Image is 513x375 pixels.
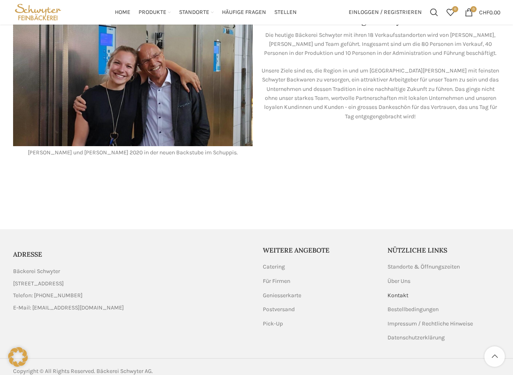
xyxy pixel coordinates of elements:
[461,4,504,20] a: 0 CHF0.00
[115,4,130,20] a: Home
[179,4,214,20] a: Standorte
[179,9,209,16] span: Standorte
[13,291,251,300] a: List item link
[484,346,505,367] a: Scroll to top button
[263,305,296,314] a: Postversand
[139,4,171,20] a: Produkte
[470,6,477,12] span: 0
[274,4,297,20] a: Stellen
[388,263,461,271] a: Standorte & Öffnungszeiten
[115,9,130,16] span: Home
[388,334,446,342] a: Datenschutzerklärung
[388,305,439,314] a: Bestellbedingungen
[479,9,500,16] bdi: 0.00
[13,8,63,15] a: Site logo
[274,9,297,16] span: Stellen
[139,9,166,16] span: Produkte
[13,148,253,157] p: [PERSON_NAME] und [PERSON_NAME] 2020 in der neuen Backstube im Schuppis.
[388,246,500,255] h5: Nützliche Links
[263,263,286,271] a: Catering
[263,277,291,285] a: Für Firmen
[261,66,500,121] p: Unsere Ziele sind es, die Region in und um [GEOGRAPHIC_DATA][PERSON_NAME] mit feinsten Schwyter B...
[349,9,422,15] span: Einloggen / Registrieren
[13,250,42,258] span: ADRESSE
[263,320,284,328] a: Pick-Up
[13,303,251,312] a: List item link
[222,9,266,16] span: Häufige Fragen
[67,4,344,20] div: Main navigation
[442,4,459,20] a: 0
[388,291,409,300] a: Kontakt
[13,267,60,276] span: Bäckerei Schwyter
[426,4,442,20] a: Suchen
[345,4,426,20] a: Einloggen / Registrieren
[13,279,64,288] span: [STREET_ADDRESS]
[261,31,500,58] p: Die heutige Bäckerei Schwyter mit ihren 18 Verkaufsstandorten wird von [PERSON_NAME], [PERSON_NAM...
[442,4,459,20] div: Meine Wunschliste
[263,291,302,300] a: Geniesserkarte
[479,9,489,16] span: CHF
[222,4,266,20] a: Häufige Fragen
[263,246,376,255] h5: Weitere Angebote
[388,320,474,328] a: Impressum / Rechtliche Hinweise
[452,6,458,12] span: 0
[388,277,411,285] a: Über Uns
